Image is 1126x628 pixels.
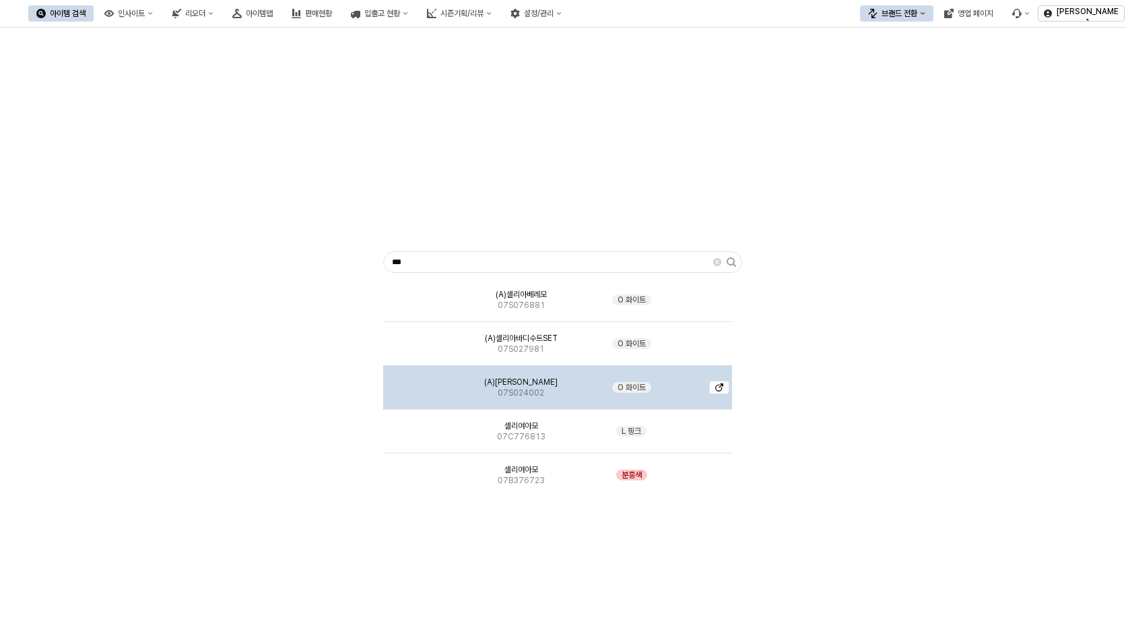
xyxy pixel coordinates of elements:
[364,9,400,18] div: 입출고 현황
[502,5,570,22] button: 설정/관리
[224,5,281,22] button: 아이템맵
[524,9,554,18] div: 설정/관리
[498,344,544,354] span: 07S027981
[504,420,538,431] span: 셀리여아모
[485,333,558,344] span: (A)셀리아바디수트SET
[28,5,94,22] button: 아이템 검색
[618,294,646,305] span: O 화이트
[305,9,332,18] div: 판매현황
[882,9,917,18] div: 브랜드 전환
[860,5,933,22] button: 브랜드 전환
[284,5,340,22] button: 판매현황
[497,431,545,442] span: 07C776813
[498,475,545,486] span: 07B376723
[622,470,642,480] span: 분홍색
[440,9,484,18] div: 시즌기획/리뷰
[50,9,86,18] div: 아이템 검색
[496,289,547,300] span: (A)셀리아베레모
[164,5,222,22] button: 리오더
[504,464,538,475] span: 셀리여아모
[498,387,544,398] span: 07S024002
[498,300,545,311] span: 07S076881
[958,9,993,18] div: 영업 페이지
[713,258,721,266] button: 맑다
[1056,6,1119,28] p: [PERSON_NAME]
[936,5,1001,22] button: 영업 페이지
[1038,5,1125,22] button: [PERSON_NAME]
[618,338,646,349] span: O 화이트
[185,9,205,18] div: 리오더
[343,5,416,22] button: 입출고 현황
[618,382,646,393] span: O 화이트
[622,426,641,437] span: L 핑크
[1004,5,1038,22] div: 메뉴 항목 6
[246,9,273,18] div: 아이템맵
[118,9,145,18] div: 인사이트
[96,5,161,22] button: 인사이트
[419,5,500,22] button: 시즌기획/리뷰
[484,377,558,387] span: (A)[PERSON_NAME]
[709,381,729,394] button: 아이템 상세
